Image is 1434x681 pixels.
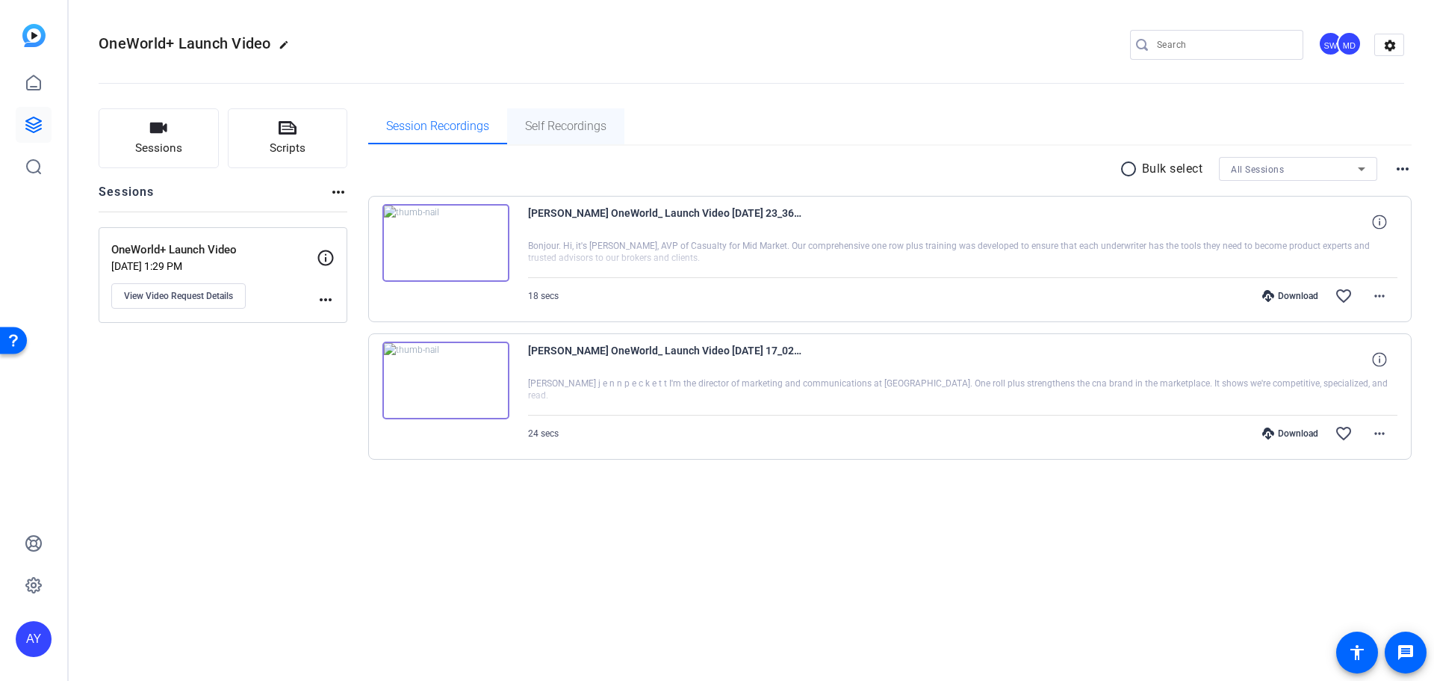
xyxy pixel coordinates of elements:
[99,108,219,168] button: Sessions
[528,342,804,378] span: [PERSON_NAME] OneWorld_ Launch Video [DATE] 17_02_14
[386,120,489,132] span: Session Recordings
[1157,36,1291,54] input: Search
[111,283,246,309] button: View Video Request Details
[1120,160,1142,178] mat-icon: radio_button_unchecked
[135,140,182,157] span: Sessions
[317,291,335,309] mat-icon: more_horiz
[1318,31,1343,56] div: SW
[22,24,46,47] img: blue-gradient.svg
[1371,287,1388,305] mat-icon: more_horiz
[1231,164,1284,175] span: All Sessions
[228,108,348,168] button: Scripts
[1255,428,1326,440] div: Download
[528,428,559,439] span: 24 secs
[270,140,305,157] span: Scripts
[1375,34,1405,57] mat-icon: settings
[124,290,233,302] span: View Video Request Details
[1335,425,1353,443] mat-icon: favorite_border
[525,120,606,132] span: Self Recordings
[99,34,271,52] span: OneWorld+ Launch Video
[382,342,509,419] img: thumb-nail
[1255,290,1326,302] div: Download
[329,183,347,201] mat-icon: more_horiz
[1318,31,1344,58] ngx-avatar: Steve Winiecki
[382,204,509,282] img: thumb-nail
[1394,160,1412,178] mat-icon: more_horiz
[1335,287,1353,305] mat-icon: favorite_border
[1397,644,1415,662] mat-icon: message
[99,183,155,212] h2: Sessions
[1142,160,1203,178] p: Bulk select
[16,621,52,657] div: AY
[1337,31,1362,56] div: MD
[528,291,559,301] span: 18 secs
[1337,31,1363,58] ngx-avatar: Mark Dolnick
[279,40,297,58] mat-icon: edit
[1348,644,1366,662] mat-icon: accessibility
[111,241,317,259] p: OneWorld+ Launch Video
[1371,425,1388,443] mat-icon: more_horiz
[111,260,317,272] p: [DATE] 1:29 PM
[528,204,804,240] span: [PERSON_NAME] OneWorld_ Launch Video [DATE] 23_36_45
